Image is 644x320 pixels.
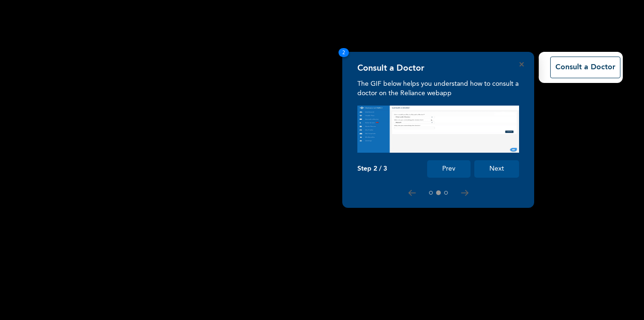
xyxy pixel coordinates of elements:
h4: Consult a Doctor [357,63,424,74]
button: Close [520,62,524,66]
img: consult_tour.f0374f2500000a21e88d.gif [357,106,519,153]
span: 2 [339,48,349,57]
button: Prev [427,160,471,178]
p: The GIF below helps you understand how to consult a doctor on the Reliance webapp [357,79,519,98]
p: Step 2 / 3 [357,165,387,173]
button: Next [474,160,519,178]
button: Consult a Doctor [550,57,620,78]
